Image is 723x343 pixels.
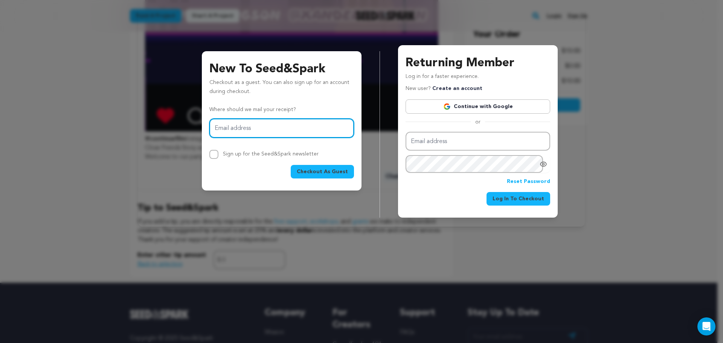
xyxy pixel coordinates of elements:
img: Google logo [443,103,451,110]
a: Continue with Google [406,99,550,114]
input: Email address [406,132,550,151]
input: Email address [209,119,354,138]
label: Sign up for the Seed&Spark newsletter [223,151,319,157]
button: Log In To Checkout [487,192,550,206]
a: Reset Password [507,177,550,186]
span: Log In To Checkout [493,195,544,203]
h3: New To Seed&Spark [209,60,354,78]
h3: Returning Member [406,54,550,72]
div: Open Intercom Messenger [697,317,715,335]
a: Create an account [432,86,482,91]
p: New user? [406,84,482,93]
span: or [471,118,485,126]
p: Log in for a faster experience. [406,72,550,84]
p: Checkout as a guest. You can also sign up for an account during checkout. [209,78,354,99]
button: Checkout As Guest [291,165,354,178]
span: Checkout As Guest [297,168,348,175]
p: Where should we mail your receipt? [209,105,354,114]
a: Show password as plain text. Warning: this will display your password on the screen. [540,160,547,168]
